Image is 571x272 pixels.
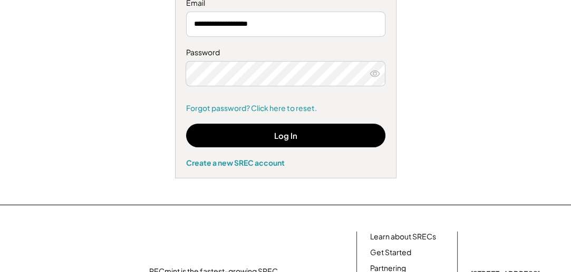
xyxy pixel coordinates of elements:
a: Learn about SRECs [370,231,436,242]
div: Password [186,47,385,58]
a: Forgot password? Click here to reset. [186,103,385,114]
a: Get Started [370,247,411,258]
button: Log In [186,124,385,147]
div: Create a new SREC account [186,158,385,167]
